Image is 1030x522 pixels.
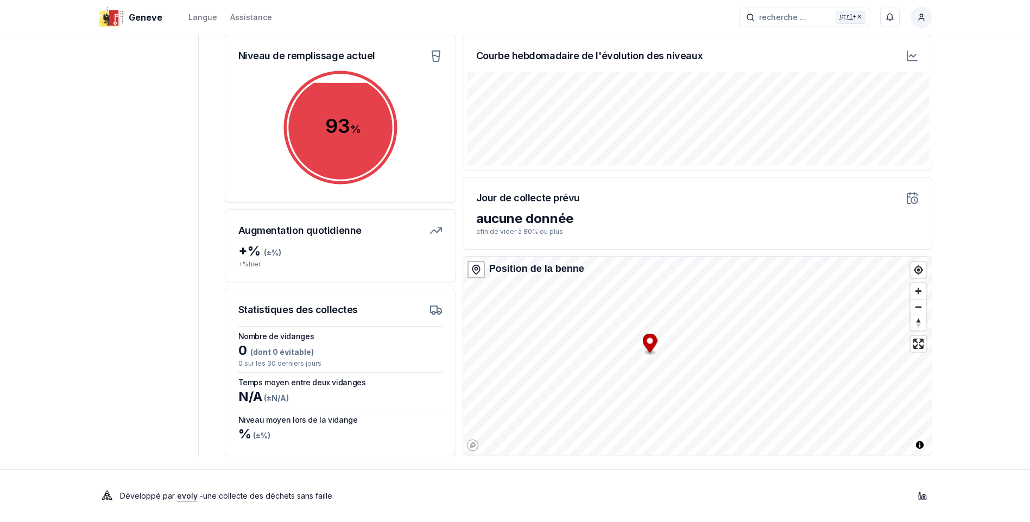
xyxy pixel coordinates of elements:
button: Zoom out [911,299,926,315]
div: Map marker [642,334,657,356]
button: recherche ...Ctrl+K [739,8,869,27]
button: Find my location [911,262,926,278]
button: Enter fullscreen [911,336,926,352]
span: Zoom out [911,300,926,315]
a: Assistance [230,11,272,24]
div: 0 [238,342,443,359]
h3: Statistiques des collectes [238,302,358,317]
a: Mapbox logo [466,439,479,451]
span: (dont 0 évitable) [247,347,314,357]
h3: Nombre de vidanges [238,331,443,342]
div: N/A [238,388,443,405]
h3: Augmentation quotidienne [238,223,362,238]
button: Langue [188,11,217,24]
h3: Niveau moyen lors de la vidange [238,415,443,425]
button: Toggle attribution [913,438,926,451]
p: + % hier [238,260,443,269]
span: (± %) [251,431,270,440]
div: Langue [188,12,217,23]
button: Zoom in [911,283,926,299]
img: Evoly Logo [98,487,116,505]
span: (± %) [264,248,281,257]
canvas: Map [463,257,934,455]
span: Geneve [129,11,162,24]
img: Geneve Logo [98,4,124,30]
span: (± N/A ) [262,393,289,403]
p: 0 sur les 30 derniers jours [238,359,443,368]
a: Geneve [98,11,167,24]
div: aucune donnée [476,210,919,227]
div: Position de la benne [489,261,584,276]
h3: Courbe hebdomadaire de l'évolution des niveaux [476,48,703,63]
p: afin de vider à 80% ou plus [476,227,919,236]
h3: Jour de collecte prévu [476,190,580,206]
span: recherche ... [759,12,806,23]
h3: Temps moyen entre deux vidanges [238,377,443,388]
button: Reset bearing to north [911,315,926,330]
div: % [238,425,443,443]
div: + % [238,243,443,260]
span: Reset bearing to north [911,315,926,330]
a: evoly [177,491,198,500]
p: Développé par - une collecte des déchets sans faille . [120,488,334,504]
h3: Niveau de remplissage actuel [238,48,375,63]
